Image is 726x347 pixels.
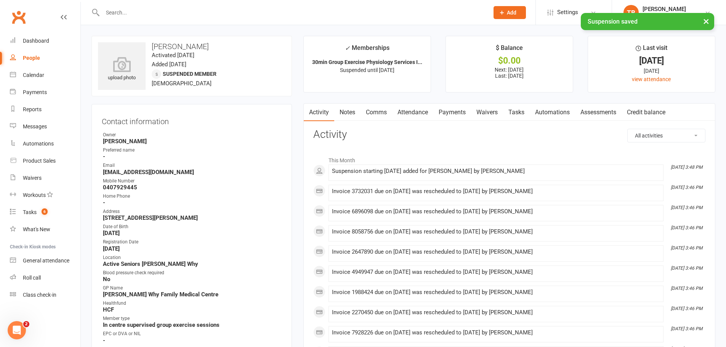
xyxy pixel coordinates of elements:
a: Roll call [10,269,80,286]
strong: 0407929445 [103,184,282,191]
div: Payments [23,89,47,95]
a: Activity [304,104,334,121]
div: Messages [23,123,47,130]
span: 6 [42,208,48,215]
li: This Month [313,152,705,165]
div: Invoice 6896098 due on [DATE] was rescheduled to [DATE] by [PERSON_NAME] [332,208,660,215]
a: Workouts [10,187,80,204]
div: Member type [103,315,282,322]
div: Healthfund [103,300,282,307]
a: People [10,50,80,67]
a: Attendance [392,104,433,121]
div: Reports [23,106,42,112]
strong: [PERSON_NAME] Why Family Medical Centre [103,291,282,298]
a: What's New [10,221,80,238]
h3: Activity [313,129,705,141]
a: Dashboard [10,32,80,50]
a: view attendance [632,76,671,82]
div: Invoice 8058756 due on [DATE] was rescheduled to [DATE] by [PERSON_NAME] [332,229,660,235]
strong: - [103,337,282,344]
div: Invoice 1988424 due on [DATE] was rescheduled to [DATE] by [PERSON_NAME] [332,289,660,296]
time: Activated [DATE] [152,52,194,59]
strong: HCF [103,306,282,313]
i: [DATE] 3:46 PM [671,205,702,210]
span: [DEMOGRAPHIC_DATA] [152,80,212,87]
div: Date of Birth [103,223,282,230]
strong: - [103,153,282,160]
div: Waivers [23,175,42,181]
a: Payments [433,104,471,121]
a: Notes [334,104,361,121]
div: Suspension saved [581,13,714,30]
div: Owner [103,131,282,139]
div: Preferred name [103,147,282,154]
a: Messages [10,118,80,135]
a: Tasks [503,104,530,121]
strong: [STREET_ADDRESS][PERSON_NAME] [103,214,282,221]
a: Calendar [10,67,80,84]
div: $0.00 [453,57,566,65]
a: Waivers [471,104,503,121]
strong: No [103,276,282,283]
i: [DATE] 3:46 PM [671,265,702,271]
button: × [699,13,713,29]
strong: [DATE] [103,245,282,252]
div: Invoice 2647890 due on [DATE] was rescheduled to [DATE] by [PERSON_NAME] [332,249,660,255]
iframe: Intercom live chat [8,321,26,339]
span: Suspended member [163,71,216,77]
div: Mobile Number [103,177,282,185]
div: Product Sales [23,158,56,164]
a: General attendance kiosk mode [10,252,80,269]
div: [PERSON_NAME] [643,6,697,13]
strong: - [103,199,282,206]
div: Dashboard [23,38,49,44]
a: Assessments [575,104,622,121]
div: People [23,55,40,61]
strong: In centre supervised group exercise sessions [103,321,282,328]
span: Settings [557,4,578,21]
input: Search... [100,7,484,18]
i: [DATE] 3:46 PM [671,245,702,251]
div: Invoice 4949947 due on [DATE] was rescheduled to [DATE] by [PERSON_NAME] [332,269,660,275]
div: upload photo [98,57,146,82]
a: Comms [361,104,392,121]
div: Email [103,162,282,169]
div: Workouts [23,192,46,198]
strong: 30min Group Exercise Physiology Services I... [312,59,422,65]
div: Address [103,208,282,215]
div: Invoice 7928226 due on [DATE] was rescheduled to [DATE] by [PERSON_NAME] [332,329,660,336]
div: [DATE] [595,67,708,75]
strong: [DATE] [103,230,282,237]
time: Added [DATE] [152,61,186,68]
div: Calendar [23,72,44,78]
span: 2 [23,321,29,327]
div: TB [623,5,639,20]
div: Automations [23,141,54,147]
a: Credit balance [622,104,671,121]
strong: [EMAIL_ADDRESS][DOMAIN_NAME] [103,169,282,176]
strong: Active Seniors [PERSON_NAME] Why [103,261,282,267]
a: Clubworx [9,8,28,27]
i: [DATE] 3:46 PM [671,225,702,230]
div: General attendance [23,257,69,264]
div: Last visit [636,43,667,57]
div: [DATE] [595,57,708,65]
strong: [PERSON_NAME] [103,138,282,145]
div: Registration Date [103,238,282,246]
div: Tasks [23,209,37,215]
a: Automations [530,104,575,121]
button: Add [494,6,526,19]
a: Product Sales [10,152,80,170]
a: Class kiosk mode [10,286,80,304]
div: Location [103,254,282,261]
a: Reports [10,101,80,118]
div: EPC or DVA or NIL [103,330,282,337]
i: [DATE] 3:48 PM [671,165,702,170]
a: Payments [10,84,80,101]
div: Staying Active Dee Why [643,13,697,19]
div: Suspension starting [DATE] added for [PERSON_NAME] by [PERSON_NAME] [332,168,660,174]
i: [DATE] 3:46 PM [671,286,702,291]
div: Invoice 2270450 due on [DATE] was rescheduled to [DATE] by [PERSON_NAME] [332,309,660,316]
a: Waivers [10,170,80,187]
div: Home Phone [103,193,282,200]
